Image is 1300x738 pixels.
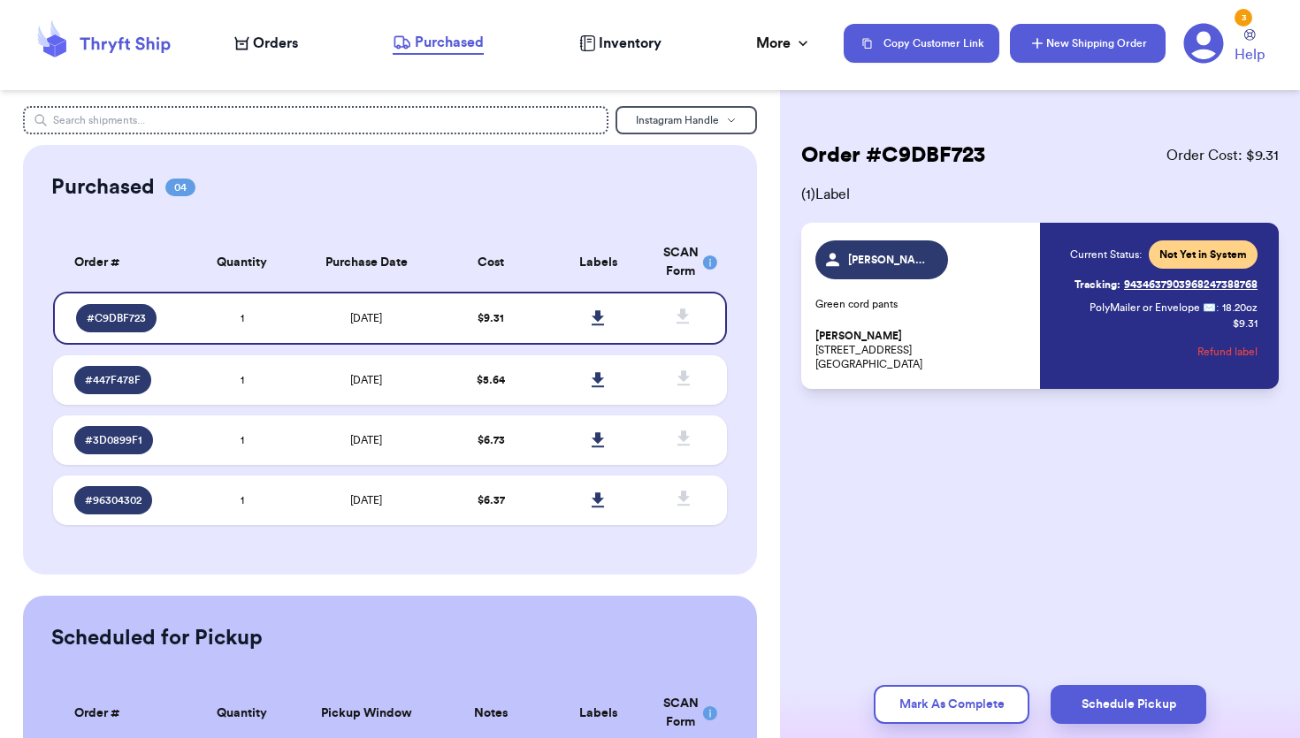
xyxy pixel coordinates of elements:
[23,106,608,134] input: Search shipments...
[188,233,296,292] th: Quantity
[234,33,298,54] a: Orders
[85,493,141,507] span: # 96304302
[815,330,902,343] span: [PERSON_NAME]
[1222,301,1258,315] span: 18.20 oz
[1197,332,1258,371] button: Refund label
[295,233,437,292] th: Purchase Date
[478,495,505,506] span: $ 6.37
[1235,29,1265,65] a: Help
[53,233,187,292] th: Order #
[815,297,1029,311] p: Green cord pants
[478,435,505,445] span: $ 6.73
[478,313,504,323] span: $ 9.31
[241,435,244,445] span: 1
[87,311,146,325] span: # C9DBF723
[874,685,1029,724] button: Mark As Complete
[545,233,653,292] th: Labels
[51,624,263,652] h2: Scheduled for Pickup
[350,313,382,323] span: [DATE]
[616,106,757,134] button: Instagram Handle
[241,495,244,506] span: 1
[844,24,999,63] button: Copy Customer Link
[85,373,141,387] span: # 447F478F
[477,375,505,385] span: $ 5.64
[350,375,382,385] span: [DATE]
[848,253,932,267] span: [PERSON_NAME]
[663,695,706,732] div: SCAN Form
[350,495,382,506] span: [DATE]
[815,329,1029,371] p: [STREET_ADDRESS] [GEOGRAPHIC_DATA]
[579,33,661,54] a: Inventory
[1216,301,1219,315] span: :
[1090,302,1216,313] span: PolyMailer or Envelope ✉️
[241,313,244,323] span: 1
[663,244,706,281] div: SCAN Form
[801,141,985,170] h2: Order # C9DBF723
[437,233,545,292] th: Cost
[1166,145,1279,166] span: Order Cost: $ 9.31
[1235,44,1265,65] span: Help
[1010,24,1166,63] button: New Shipping Order
[393,32,484,55] a: Purchased
[350,435,382,445] span: [DATE]
[1070,247,1142,262] span: Current Status:
[636,115,719,126] span: Instagram Handle
[165,179,195,196] span: 04
[1235,9,1252,27] div: 3
[415,32,484,53] span: Purchased
[801,184,1279,205] span: ( 1 ) Label
[1051,685,1206,724] button: Schedule Pickup
[1074,270,1258,299] a: Tracking:9434637903968247388768
[1183,23,1224,64] a: 3
[51,173,155,202] h2: Purchased
[253,33,298,54] span: Orders
[241,375,244,385] span: 1
[599,33,661,54] span: Inventory
[85,433,142,447] span: # 3D0899F1
[1074,278,1120,292] span: Tracking:
[1233,316,1258,331] p: $ 9.31
[756,33,812,54] div: More
[1159,247,1247,262] span: Not Yet in System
